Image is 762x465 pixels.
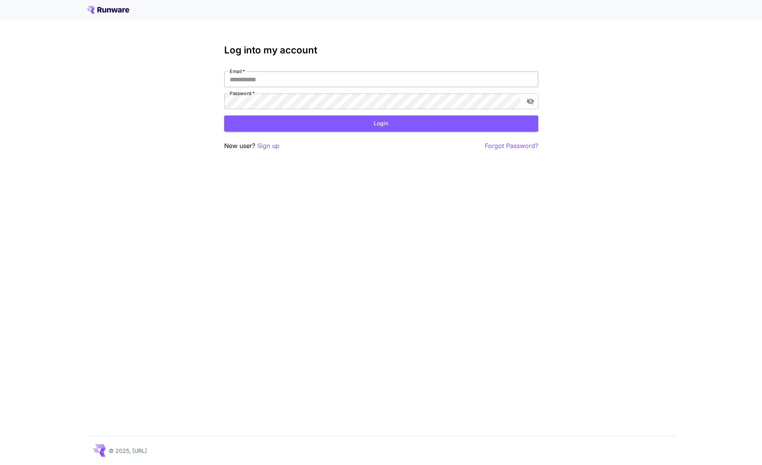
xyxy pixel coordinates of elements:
[257,141,280,151] button: Sign up
[224,115,538,132] button: Login
[224,141,280,151] p: New user?
[230,90,255,97] label: Password
[523,94,537,108] button: toggle password visibility
[224,45,538,56] h3: Log into my account
[485,141,538,151] button: Forgot Password?
[230,68,245,75] label: Email
[109,447,147,455] p: © 2025, [URL]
